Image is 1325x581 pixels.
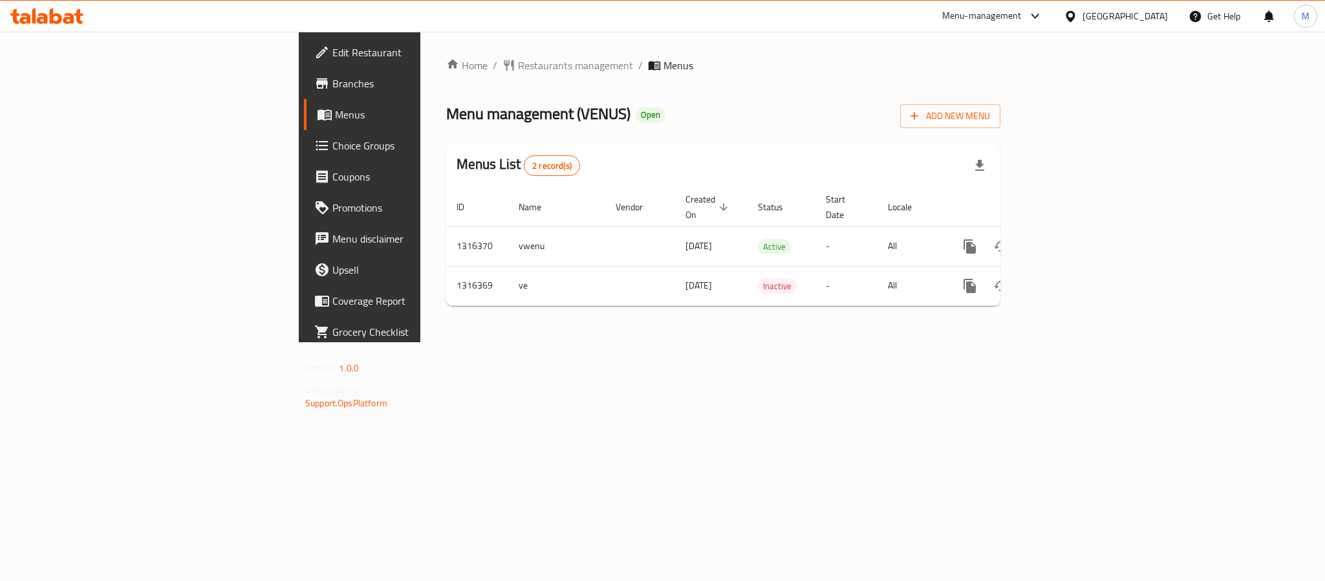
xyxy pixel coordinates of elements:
span: M [1302,9,1309,23]
span: Locale [888,199,929,215]
a: Grocery Checklist [304,316,520,347]
div: [GEOGRAPHIC_DATA] [1083,9,1168,23]
span: Coverage Report [332,293,510,309]
span: Created On [685,192,732,223]
h2: Menus List [457,155,580,176]
a: Choice Groups [304,130,520,161]
span: Menu management ( VENUS ) [446,99,630,128]
td: vwenu [508,226,605,266]
span: Promotions [332,200,510,215]
a: Branches [304,68,520,99]
td: - [815,226,878,266]
span: Restaurants management [518,58,633,73]
span: Upsell [332,262,510,278]
table: enhanced table [446,188,1089,306]
span: Active [758,239,791,254]
td: ve [508,266,605,305]
button: more [954,270,986,301]
span: Name [519,199,558,215]
a: Coupons [304,161,520,192]
a: Menus [304,99,520,130]
span: Version: [305,360,337,377]
span: Inactive [758,279,797,294]
span: Start Date [826,192,862,223]
span: Choice Groups [332,138,510,153]
span: Get support on: [305,382,365,399]
span: ID [457,199,481,215]
span: [DATE] [685,237,712,254]
span: Vendor [616,199,660,215]
span: Branches [332,76,510,91]
button: Add New Menu [900,104,1000,128]
td: - [815,266,878,305]
a: Restaurants management [502,58,633,73]
span: Menu disclaimer [332,231,510,247]
nav: breadcrumb [446,58,1000,73]
span: Menus [663,58,693,73]
span: Coupons [332,169,510,184]
a: Coverage Report [304,285,520,316]
li: / [638,58,643,73]
th: Actions [944,188,1089,227]
button: Change Status [986,231,1017,262]
span: Edit Restaurant [332,45,510,60]
div: Open [636,107,665,123]
span: 1.0.0 [339,360,359,377]
span: Add New Menu [910,108,990,124]
span: Grocery Checklist [332,324,510,340]
button: Change Status [986,270,1017,301]
a: Edit Restaurant [304,37,520,68]
span: 2 record(s) [524,160,579,172]
a: Promotions [304,192,520,223]
div: Total records count [524,155,580,176]
span: Menus [335,107,510,122]
div: Inactive [758,278,797,294]
div: Export file [964,150,995,181]
td: All [878,266,944,305]
div: Menu-management [942,8,1022,24]
span: Status [758,199,800,215]
a: Menu disclaimer [304,223,520,254]
a: Support.OpsPlatform [305,395,387,411]
span: [DATE] [685,277,712,294]
td: All [878,226,944,266]
span: Open [636,109,665,120]
button: more [954,231,986,262]
a: Upsell [304,254,520,285]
